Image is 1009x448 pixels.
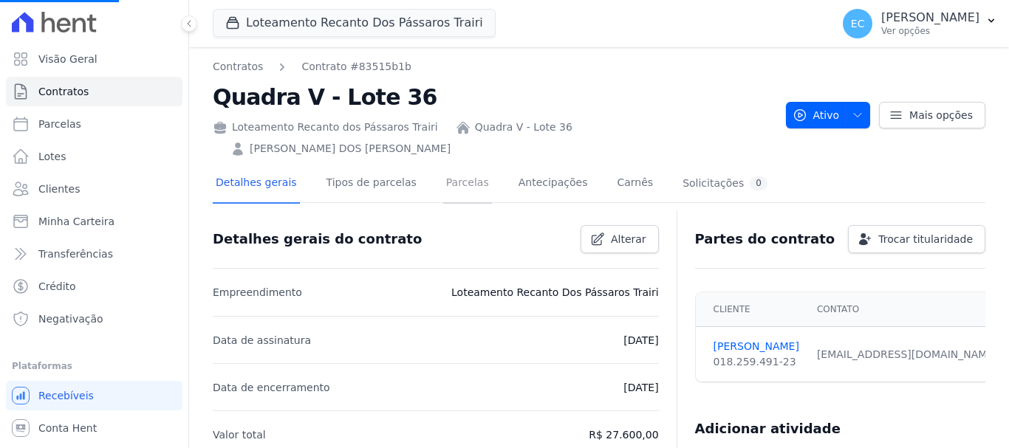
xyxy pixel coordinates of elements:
p: Data de encerramento [213,379,330,396]
nav: Breadcrumb [213,59,774,75]
a: Trocar titularidade [848,225,985,253]
p: [DATE] [623,331,658,349]
span: Minha Carteira [38,214,114,229]
p: [PERSON_NAME] [881,10,979,25]
h2: Quadra V - Lote 36 [213,80,774,114]
a: Contratos [213,59,263,75]
p: Data de assinatura [213,331,311,349]
span: EC [851,18,865,29]
button: Ativo [786,102,871,128]
a: Antecipações [516,165,591,204]
p: [DATE] [623,379,658,396]
span: Ativo [793,102,840,128]
a: Parcelas [443,165,492,204]
span: Contratos [38,84,89,99]
a: [PERSON_NAME] [714,339,799,354]
a: Conta Hent [6,413,182,443]
p: Valor total [213,426,266,444]
div: Plataformas [12,357,177,375]
a: Mais opções [879,102,985,128]
span: Alterar [611,232,646,247]
nav: Breadcrumb [213,59,411,75]
p: Empreendimento [213,283,302,301]
a: Transferências [6,239,182,269]
h3: Adicionar atividade [695,420,841,438]
a: Negativação [6,304,182,334]
button: Loteamento Recanto Dos Pássaros Trairi [213,9,496,37]
span: Parcelas [38,117,81,131]
div: 0 [750,176,767,190]
span: Visão Geral [38,52,98,66]
th: Cliente [696,292,808,327]
a: Quadra V - Lote 36 [475,120,572,135]
div: 018.259.491-23 [714,354,799,370]
a: Detalhes gerais [213,165,300,204]
span: Recebíveis [38,388,94,403]
div: Loteamento Recanto dos Pássaros Trairi [213,120,438,135]
a: Visão Geral [6,44,182,74]
a: Tipos de parcelas [324,165,420,204]
a: Parcelas [6,109,182,139]
span: Conta Hent [38,421,97,435]
span: Mais opções [909,108,973,123]
a: Clientes [6,174,182,204]
span: Transferências [38,247,113,261]
h3: Partes do contrato [695,230,835,248]
a: Lotes [6,142,182,171]
span: Negativação [38,311,103,326]
a: Crédito [6,272,182,301]
a: Alterar [581,225,659,253]
span: Trocar titularidade [878,232,973,247]
span: Lotes [38,149,66,164]
p: R$ 27.600,00 [589,426,658,444]
span: Clientes [38,182,80,196]
p: Ver opções [881,25,979,37]
span: Crédito [38,279,76,294]
button: EC [PERSON_NAME] Ver opções [831,3,1009,44]
a: Contrato #83515b1b [301,59,411,75]
a: [PERSON_NAME] DOS [PERSON_NAME] [250,141,451,156]
div: Solicitações [683,176,767,190]
a: Recebíveis [6,381,182,410]
h3: Detalhes gerais do contrato [213,230,422,248]
a: Carnês [614,165,656,204]
a: Solicitações0 [680,165,770,204]
a: Minha Carteira [6,207,182,236]
a: Contratos [6,77,182,106]
p: Loteamento Recanto Dos Pássaros Trairi [451,283,659,301]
